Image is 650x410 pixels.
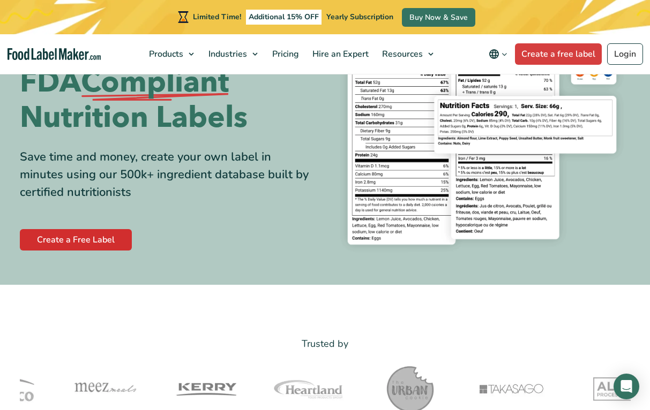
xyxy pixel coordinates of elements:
a: Industries [202,34,263,74]
a: Hire an Expert [306,34,373,74]
a: Create a Free Label [20,229,132,250]
a: Buy Now & Save [402,8,475,27]
span: Yearly Subscription [326,12,393,22]
span: Compliant [81,65,229,100]
p: Trusted by [20,336,631,352]
span: Resources [379,48,424,60]
button: Change language [481,43,515,65]
a: Resources [376,34,439,74]
span: Hire an Expert [309,48,370,60]
span: Industries [205,48,248,60]
div: Save time and money, create your own label in minutes using our 500k+ ingredient database built b... [20,148,317,201]
span: Limited Time! [193,12,241,22]
a: Create a free label [515,43,602,65]
a: Pricing [266,34,303,74]
span: Additional 15% OFF [246,10,322,25]
div: Open Intercom Messenger [614,374,639,399]
a: Products [143,34,199,74]
a: Login [607,43,643,65]
span: Pricing [269,48,300,60]
span: Products [146,48,184,60]
a: Food Label Maker homepage [8,48,101,60]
